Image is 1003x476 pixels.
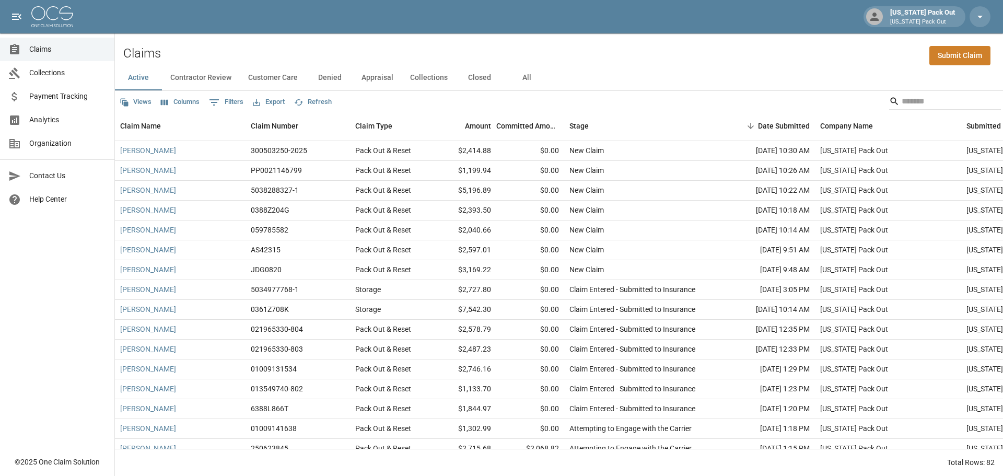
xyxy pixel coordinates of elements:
div: Company Name [820,111,873,141]
a: [PERSON_NAME] [120,225,176,235]
div: Arizona Pack Out [820,225,888,235]
div: $0.00 [496,419,564,439]
div: [DATE] 10:18 AM [721,201,815,220]
div: Pack Out & Reset [355,185,411,195]
div: dynamic tabs [115,65,1003,90]
button: Contractor Review [162,65,240,90]
button: Customer Care [240,65,306,90]
button: Denied [306,65,353,90]
div: $0.00 [496,280,564,300]
button: Sort [743,119,758,133]
div: Claim Entered - Submitted to Insurance [569,344,695,354]
div: 250623845 [251,443,288,454]
div: New Claim [569,245,604,255]
div: $2,597.01 [428,240,496,260]
div: 0361Z708K [251,304,289,315]
div: $2,727.80 [428,280,496,300]
div: [DATE] 9:51 AM [721,240,815,260]
div: 300503250-2025 [251,145,307,156]
button: Export [250,94,287,110]
span: Claims [29,44,106,55]
div: Total Rows: 82 [947,457,995,468]
div: PP0021146799 [251,165,302,176]
div: $2,578.79 [428,320,496,340]
div: [DATE] 10:26 AM [721,161,815,181]
a: [PERSON_NAME] [120,284,176,295]
div: Claim Entered - Submitted to Insurance [569,284,695,295]
div: Arizona Pack Out [820,344,888,354]
div: Pack Out & Reset [355,264,411,275]
div: Claim Entered - Submitted to Insurance [569,324,695,334]
button: Select columns [158,94,202,110]
div: [DATE] 10:22 AM [721,181,815,201]
div: Arizona Pack Out [820,384,888,394]
div: Attempting to Engage with the Carrier [569,443,692,454]
div: Committed Amount [496,111,559,141]
div: Arizona Pack Out [820,403,888,414]
div: New Claim [569,185,604,195]
a: [PERSON_NAME] [120,145,176,156]
div: Claim Entered - Submitted to Insurance [569,403,695,414]
div: Pack Out & Reset [355,364,411,374]
div: Company Name [815,111,961,141]
a: [PERSON_NAME] [120,264,176,275]
button: Views [117,94,154,110]
div: $0.00 [496,359,564,379]
div: New Claim [569,145,604,156]
div: New Claim [569,205,604,215]
div: Claim Entered - Submitted to Insurance [569,384,695,394]
button: Closed [456,65,503,90]
div: $0.00 [496,181,564,201]
div: [DATE] 3:05 PM [721,280,815,300]
div: $2,393.50 [428,201,496,220]
button: Collections [402,65,456,90]
button: Active [115,65,162,90]
a: [PERSON_NAME] [120,344,176,354]
div: Pack Out & Reset [355,423,411,434]
img: ocs-logo-white-transparent.png [31,6,73,27]
div: Stage [564,111,721,141]
div: Pack Out & Reset [355,225,411,235]
div: [DATE] 10:14 AM [721,220,815,240]
div: Arizona Pack Out [820,324,888,334]
div: $1,302.99 [428,419,496,439]
div: $0.00 [496,161,564,181]
div: $2,068.82 [496,439,564,459]
div: Amount [465,111,491,141]
div: [DATE] 1:15 PM [721,439,815,459]
div: [DATE] 1:29 PM [721,359,815,379]
a: [PERSON_NAME] [120,165,176,176]
div: Pack Out & Reset [355,384,411,394]
div: Arizona Pack Out [820,264,888,275]
span: Organization [29,138,106,149]
span: Collections [29,67,106,78]
div: New Claim [569,264,604,275]
div: $0.00 [496,379,564,399]
div: Search [889,93,1001,112]
div: Pack Out & Reset [355,245,411,255]
div: $0.00 [496,141,564,161]
span: Payment Tracking [29,91,106,102]
div: $0.00 [496,320,564,340]
div: Storage [355,304,381,315]
div: Arizona Pack Out [820,145,888,156]
div: Claim Entered - Submitted to Insurance [569,304,695,315]
div: Stage [569,111,589,141]
div: 059785582 [251,225,288,235]
div: Attempting to Engage with the Carrier [569,423,692,434]
a: [PERSON_NAME] [120,304,176,315]
div: Date Submitted [758,111,810,141]
a: [PERSON_NAME] [120,443,176,454]
div: 5034977768-1 [251,284,299,295]
div: $2,414.88 [428,141,496,161]
div: $1,199.94 [428,161,496,181]
div: Arizona Pack Out [820,304,888,315]
a: Submit Claim [929,46,990,65]
div: Pack Out & Reset [355,145,411,156]
div: 013549740-802 [251,384,303,394]
div: Claim Name [120,111,161,141]
div: New Claim [569,165,604,176]
a: [PERSON_NAME] [120,205,176,215]
div: [DATE] 10:30 AM [721,141,815,161]
button: Show filters [206,94,246,111]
